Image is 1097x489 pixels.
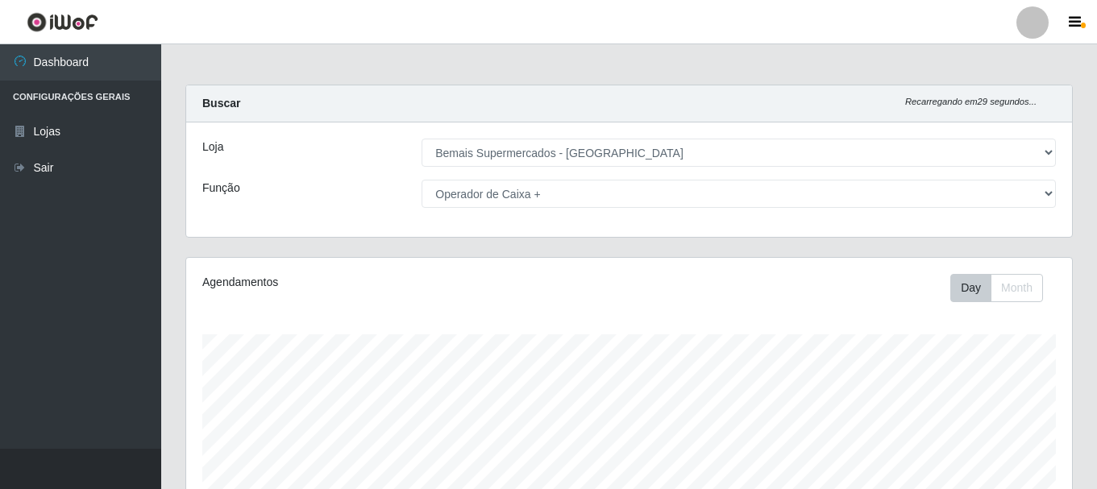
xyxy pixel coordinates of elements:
div: Agendamentos [202,274,544,291]
label: Função [202,180,240,197]
label: Loja [202,139,223,155]
img: CoreUI Logo [27,12,98,32]
strong: Buscar [202,97,240,110]
button: Month [991,274,1043,302]
i: Recarregando em 29 segundos... [905,97,1037,106]
button: Day [950,274,991,302]
div: First group [950,274,1043,302]
div: Toolbar with button groups [950,274,1056,302]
